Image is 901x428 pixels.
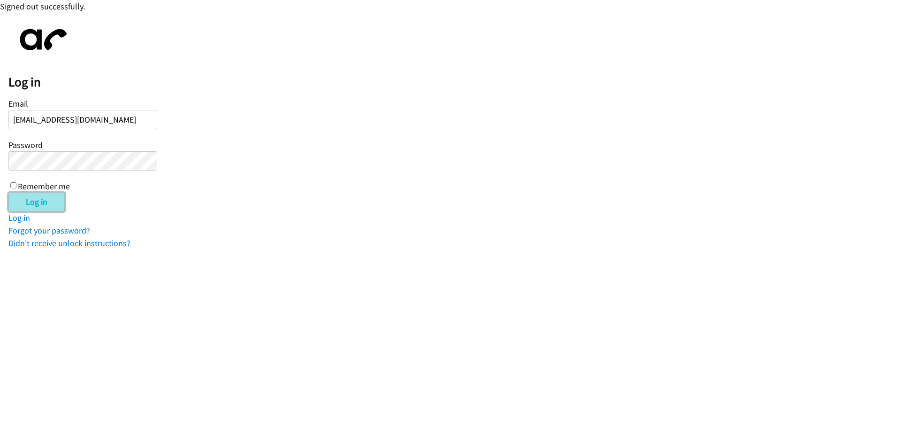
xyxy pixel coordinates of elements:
[8,74,901,90] h2: Log in
[18,181,70,192] label: Remember me
[8,140,43,150] label: Password
[8,193,65,211] input: Log in
[8,21,74,58] img: aphone-8a226864a2ddd6a5e75d1ebefc011f4aa8f32683c2d82f3fb0802fe031f96514.svg
[8,238,130,249] a: Didn't receive unlock instructions?
[8,98,28,109] label: Email
[8,212,30,223] a: Log in
[8,225,90,236] a: Forgot your password?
